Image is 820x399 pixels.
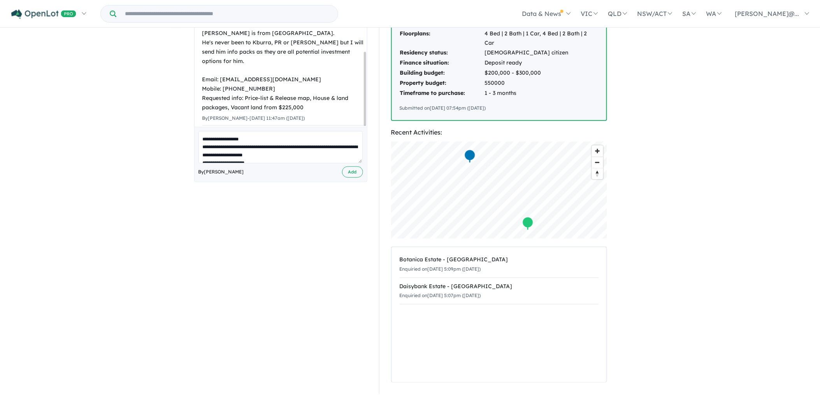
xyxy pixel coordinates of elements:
td: Floorplans: [400,29,485,48]
td: $200,000 - $300,000 [485,68,599,78]
canvas: Map [391,142,607,239]
div: Map marker [522,217,534,231]
td: 1 - 3 months [485,88,599,98]
td: Building budget: [400,68,485,78]
span: [PERSON_NAME]@... [735,10,799,17]
button: Add [342,166,363,178]
div: Map marker [464,149,476,164]
td: 550000 [485,78,599,88]
td: Finance situation: [400,58,485,68]
input: Try estate name, suburb, builder or developer [118,5,336,22]
small: Enquiried on [DATE] 5:07pm ([DATE]) [400,292,481,298]
small: By [PERSON_NAME] - [DATE] 11:47am ([DATE]) [202,115,305,121]
td: Property budget: [400,78,485,88]
button: Zoom in [592,145,603,157]
button: Reset bearing to north [592,168,603,179]
div: Submitted on [DATE] 07:54pm ([DATE]) [400,104,599,112]
td: Timeframe to purchase: [400,88,485,98]
a: Daisybank Estate - [GEOGRAPHIC_DATA]Enquiried on[DATE] 5:07pm ([DATE]) [400,278,599,305]
td: Residency status: [400,48,485,58]
small: Enquiried on [DATE] 5:09pm ([DATE]) [400,266,481,272]
button: Zoom out [592,157,603,168]
div: Recent Activities: [391,127,607,138]
div: Botanica Estate - [GEOGRAPHIC_DATA] [400,255,599,264]
td: Deposit ready [485,58,599,68]
td: [DEMOGRAPHIC_DATA] citizen [485,48,599,58]
span: Reset bearing to north [592,168,603,179]
div: Daisybank Estate - [GEOGRAPHIC_DATA] [400,282,599,291]
div: CG spoke with [PERSON_NAME] Looking for an inestment ppty they can build, rent for 7 years then p... [202,1,366,112]
span: By [PERSON_NAME] [198,168,244,176]
img: Openlot PRO Logo White [11,9,76,19]
a: Botanica Estate - [GEOGRAPHIC_DATA]Enquiried on[DATE] 5:09pm ([DATE]) [400,251,599,278]
td: 4 Bed | 2 Bath | 1 Car, 4 Bed | 2 Bath | 2 Car [485,29,599,48]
